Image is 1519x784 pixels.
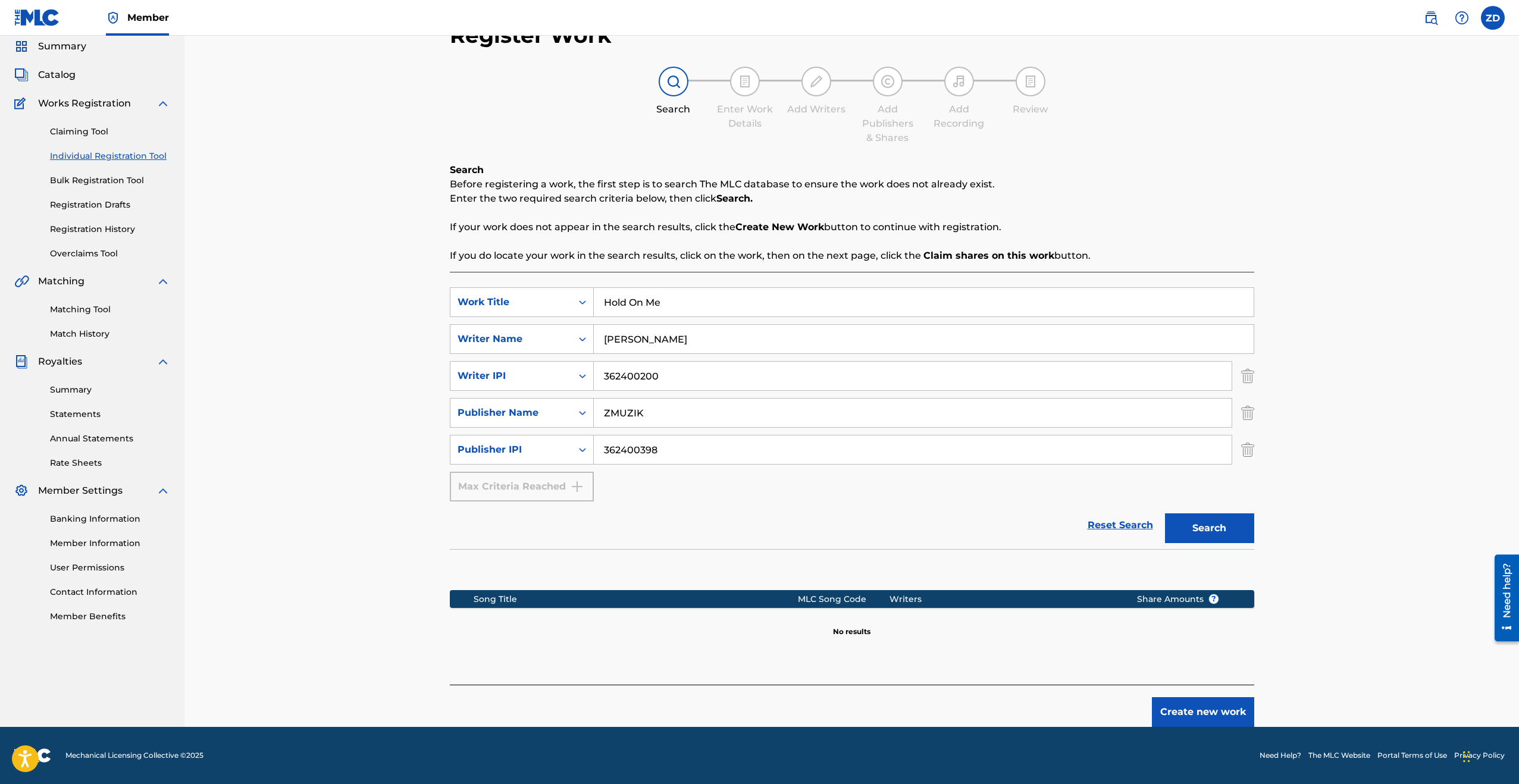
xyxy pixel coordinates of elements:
div: Writers [890,593,1119,606]
div: Writer Name [458,332,565,346]
strong: Search. [716,193,753,204]
a: Member Information [50,537,170,550]
img: Summary [14,39,29,54]
strong: Claim shares on this work [923,250,1054,261]
a: Banking Information [50,513,170,525]
a: The MLC Website [1308,750,1370,761]
span: Works Registration [38,96,131,111]
a: Match History [50,328,170,340]
a: Bulk Registration Tool [50,174,170,187]
img: Member Settings [14,484,29,498]
a: Individual Registration Tool [50,150,170,162]
p: Enter the two required search criteria below, then click [450,192,1254,206]
img: step indicator icon for Add Recording [952,74,966,89]
button: Create new work [1152,697,1254,727]
a: Privacy Policy [1454,750,1505,761]
iframe: Resource Center [1486,550,1519,646]
a: CatalogCatalog [14,68,76,82]
div: Enter Work Details [715,102,775,131]
img: help [1455,11,1469,25]
img: step indicator icon for Enter Work Details [738,74,752,89]
div: Drag [1463,739,1470,774]
span: Share Amounts [1137,593,1219,606]
a: Member Benefits [50,610,170,623]
a: Annual Statements [50,432,170,445]
div: MLC Song Code [798,593,890,606]
a: User Permissions [50,562,170,574]
div: Help [1450,6,1474,30]
img: step indicator icon for Review [1023,74,1038,89]
img: expand [156,274,170,288]
div: Add Publishers & Shares [858,102,917,145]
div: Song Title [474,593,798,606]
a: Statements [50,408,170,421]
img: Royalties [14,355,29,369]
img: Works Registration [14,96,30,111]
div: Publisher Name [458,406,565,420]
div: Search [644,102,703,117]
a: Summary [50,384,170,396]
img: expand [156,355,170,369]
span: Summary [38,39,86,54]
img: step indicator icon for Search [666,74,681,89]
span: Mechanical Licensing Collective © 2025 [65,750,203,761]
img: step indicator icon for Add Publishers & Shares [881,74,895,89]
div: User Menu [1481,6,1505,30]
p: If your work does not appear in the search results, click the button to continue with registration. [450,220,1254,234]
img: expand [156,484,170,498]
div: Add Recording [929,102,989,131]
img: expand [156,96,170,111]
span: ? [1209,594,1219,604]
div: Work Title [458,295,565,309]
img: MLC Logo [14,9,60,26]
div: Publisher IPI [458,443,565,457]
a: Overclaims Tool [50,247,170,260]
img: Delete Criterion [1241,435,1254,465]
div: Review [1001,102,1060,117]
img: logo [14,748,51,763]
a: Rate Sheets [50,457,170,469]
a: Portal Terms of Use [1377,750,1447,761]
a: Matching Tool [50,303,170,316]
p: If you do locate your work in the search results, click on the work, then on the next page, click... [450,249,1254,263]
a: Public Search [1419,6,1443,30]
button: Search [1165,513,1254,543]
p: No results [833,612,870,637]
iframe: Chat Widget [1460,727,1519,784]
div: Writer IPI [458,369,565,383]
img: Delete Criterion [1241,361,1254,391]
img: step indicator icon for Add Writers [809,74,823,89]
div: Add Writers [787,102,846,117]
strong: Create New Work [735,221,824,233]
img: Delete Criterion [1241,398,1254,428]
a: SummarySummary [14,39,86,54]
img: Top Rightsholder [106,11,120,25]
a: Claiming Tool [50,126,170,138]
a: Contact Information [50,586,170,598]
span: Matching [38,274,84,288]
a: Registration History [50,223,170,236]
img: search [1424,11,1438,25]
span: Catalog [38,68,76,82]
img: Matching [14,274,29,288]
span: Member [127,11,169,24]
img: Catalog [14,68,29,82]
span: Royalties [38,355,82,369]
a: Registration Drafts [50,199,170,211]
p: Before registering a work, the first step is to search The MLC database to ensure the work does n... [450,177,1254,192]
b: Search [450,164,484,175]
form: Search Form [450,287,1254,549]
a: Reset Search [1082,512,1159,538]
a: Need Help? [1260,750,1301,761]
span: Member Settings [38,484,123,498]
